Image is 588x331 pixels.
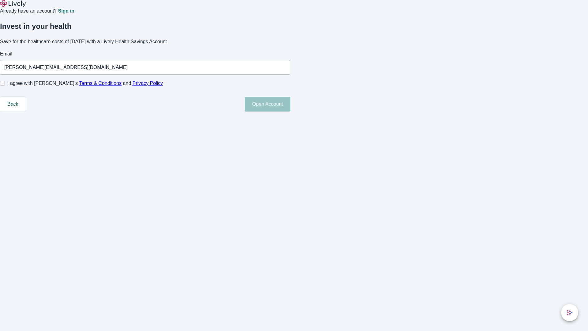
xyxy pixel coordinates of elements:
[133,81,163,86] a: Privacy Policy
[7,80,163,87] span: I agree with [PERSON_NAME]’s and
[58,9,74,13] a: Sign in
[561,304,578,321] button: chat
[567,310,573,316] svg: Lively AI Assistant
[79,81,122,86] a: Terms & Conditions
